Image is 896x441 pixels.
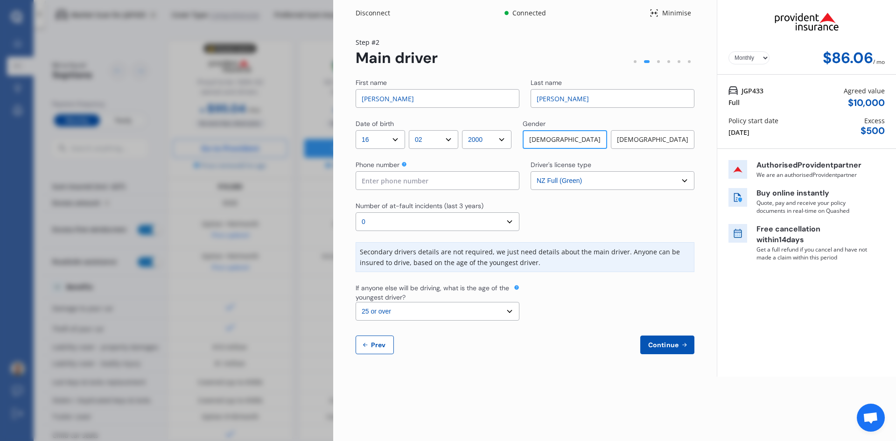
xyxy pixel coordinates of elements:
input: Enter first name [356,89,519,108]
div: Connected [511,8,547,18]
button: Continue [640,336,694,354]
div: If anyone else will be driving, what is the age of the youngest driver? [356,283,512,302]
div: Phone number [356,160,399,169]
div: Driver's license type [531,160,591,169]
div: [DEMOGRAPHIC_DATA] [611,130,694,149]
span: JGP433 [742,86,763,96]
p: We are an authorised Provident partner [756,171,868,179]
img: Provident.png [760,4,854,39]
div: Secondary drivers details are not required, we just need details about the main driver. Anyone ca... [356,242,694,272]
div: Open chat [857,404,885,432]
div: Excess [864,116,885,126]
span: Continue [646,341,680,349]
div: Number of at-fault incidents (last 3 years) [356,201,483,210]
img: buy online icon [728,188,747,207]
p: Authorised Provident partner [756,160,868,171]
p: Free cancellation within 14 days [756,224,868,245]
div: $86.06 [823,49,873,67]
div: Main driver [356,49,438,67]
p: Quote, pay and receive your policy documents in real-time on Quashed [756,199,868,215]
img: free cancel icon [728,224,747,243]
div: Step # 2 [356,37,438,47]
div: Last name [531,78,562,87]
div: Date of birth [356,119,394,128]
button: Prev [356,336,394,354]
p: Get a full refund if you cancel and have not made a claim within this period [756,245,868,261]
img: insurer icon [728,160,747,179]
div: Disconnect [356,8,400,18]
div: / mo [873,49,885,67]
p: Buy online instantly [756,188,868,199]
div: Agreed value [844,86,885,96]
div: Minimise [658,8,694,18]
div: Full [728,98,740,107]
div: [DEMOGRAPHIC_DATA] [523,130,607,149]
span: Prev [369,341,388,349]
input: Enter phone number [356,171,519,190]
div: $ 500 [861,126,885,136]
div: Gender [523,119,546,128]
div: First name [356,78,387,87]
input: Enter last name [531,89,694,108]
div: [DATE] [728,127,749,137]
div: $ 10,000 [848,98,885,108]
div: Policy start date [728,116,778,126]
